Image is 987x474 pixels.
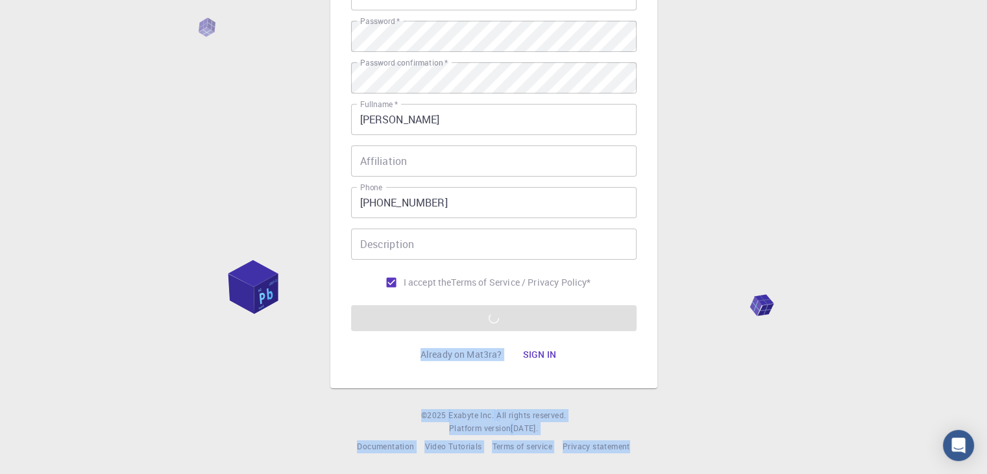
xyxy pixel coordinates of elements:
span: Privacy statement [563,441,630,451]
div: Open Intercom Messenger [943,430,974,461]
span: [DATE] . [511,423,538,433]
label: Phone [360,182,382,193]
span: Terms of service [492,441,552,451]
p: Already on Mat3ra? [420,348,502,361]
span: © 2025 [421,409,448,422]
span: Platform version [449,422,511,435]
a: Documentation [357,440,414,453]
a: Terms of service [492,440,552,453]
a: [DATE]. [511,422,538,435]
p: Terms of Service / Privacy Policy * [451,276,591,289]
a: Terms of Service / Privacy Policy* [451,276,591,289]
span: All rights reserved. [496,409,566,422]
a: Privacy statement [563,440,630,453]
span: I accept the [404,276,452,289]
label: Password [360,16,400,27]
label: Password confirmation [360,57,448,68]
a: Exabyte Inc. [448,409,494,422]
span: Exabyte Inc. [448,410,494,420]
label: Fullname [360,99,398,110]
a: Video Tutorials [424,440,481,453]
span: Documentation [357,441,414,451]
span: Video Tutorials [424,441,481,451]
button: Sign in [512,342,567,368]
